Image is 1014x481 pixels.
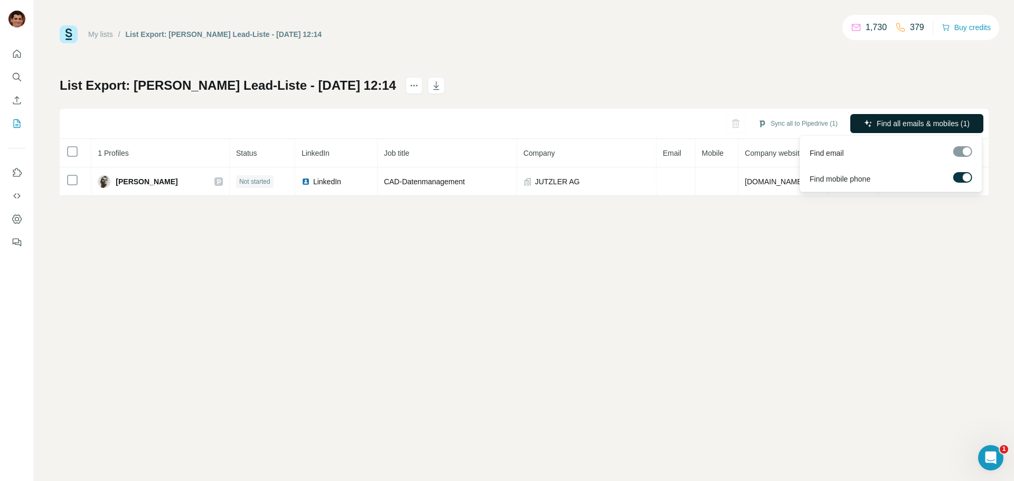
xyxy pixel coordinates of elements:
button: Sync all to Pipedrive (1) [750,116,845,131]
span: [DOMAIN_NAME] [745,177,804,186]
img: LinkedIn logo [302,177,310,186]
span: Status [236,149,257,157]
button: Search [8,68,25,87]
a: My lists [88,30,113,39]
button: Find all emails & mobiles (1) [850,114,983,133]
button: My lists [8,114,25,133]
span: CAD-Datenmanagement [384,177,465,186]
p: 379 [910,21,924,34]
span: Not started [239,177,270,186]
img: Surfe Logo [60,25,78,43]
div: List Export: [PERSON_NAME] Lead-Liste - [DATE] 12:14 [126,29,322,40]
button: Dashboard [8,210,25,229]
img: Avatar [98,175,110,188]
span: Find email [810,148,844,158]
h1: List Export: [PERSON_NAME] Lead-Liste - [DATE] 12:14 [60,77,396,94]
span: Find mobile phone [810,174,870,184]
button: Use Surfe API [8,186,25,205]
span: Mobile [702,149,724,157]
span: LinkedIn [302,149,330,157]
button: actions [406,77,422,94]
span: Job title [384,149,409,157]
button: Enrich CSV [8,91,25,110]
img: Avatar [8,11,25,27]
li: / [118,29,120,40]
iframe: Intercom live chat [978,445,1003,470]
span: JUTZLER AG [535,176,580,187]
span: Find all emails & mobiles (1) [877,118,970,129]
span: Company website [745,149,803,157]
button: Use Surfe on LinkedIn [8,163,25,182]
span: Company [523,149,555,157]
span: Email [663,149,681,157]
button: Buy credits [942,20,991,35]
span: [PERSON_NAME] [116,176,177,187]
p: 1,730 [866,21,887,34]
span: LinkedIn [313,176,341,187]
span: 1 Profiles [98,149,128,157]
button: Quick start [8,44,25,63]
button: Feedback [8,233,25,252]
span: 1 [1000,445,1008,454]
